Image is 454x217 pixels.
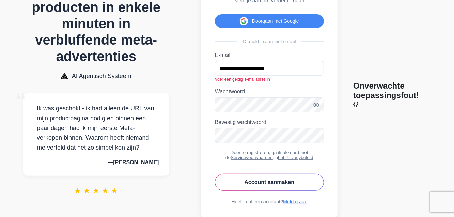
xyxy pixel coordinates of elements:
a: Servicevoorwaarden [231,155,273,160]
font: Of meld je aan met e-mail [243,39,296,44]
font: ★ [101,186,109,195]
font: Onverwachte toepassingsfout! [353,81,419,100]
button: Account aanmaken [215,174,324,191]
font: —[PERSON_NAME] [108,159,159,165]
font: ★ [74,186,81,195]
font: ★ [92,186,100,195]
font: Voer een geldig e-mailadres in [215,77,270,82]
font: AI Agentisch Systeem [72,73,131,79]
font: ★ [83,186,91,195]
font: Door te registreren, ga ik akkoord met de [225,150,308,160]
a: het Privacybeleid [278,155,313,160]
font: Doorgaan met Google [252,18,299,24]
font: en [273,155,278,160]
button: Doorgaan met Google [215,14,324,28]
font: {} [353,100,358,107]
font: Wachtwoord [215,89,245,94]
font: ★ [111,186,118,195]
button: Wachtwoord zichtbaarheid in-/uitschakelen [313,102,320,109]
img: Logo van het AI Agentic System [61,73,68,79]
a: Meld u aan [283,199,307,204]
font: “ [16,87,26,117]
font: Account aanmaken [244,179,294,185]
font: E-mail [215,52,230,58]
font: Bevestig wachtwoord [215,119,266,125]
font: Ik was geschokt - ik had alleen de URL van mijn productpagina nodig en binnen een paar dagen had ... [37,105,154,151]
font: Heeft u al een account? [231,199,283,204]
